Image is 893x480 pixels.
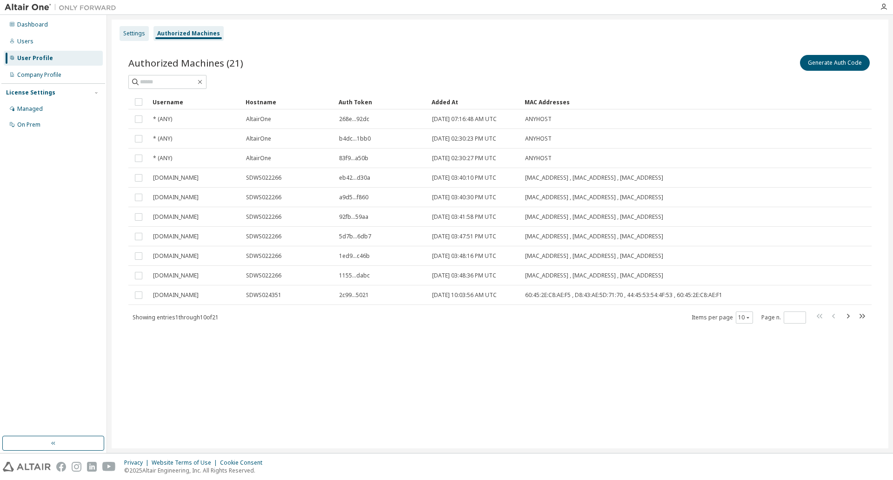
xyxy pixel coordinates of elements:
span: [DATE] 03:40:10 PM UTC [432,174,496,182]
span: Page n. [761,311,806,324]
span: * (ANY) [153,155,172,162]
span: [DATE] 03:41:58 PM UTC [432,213,496,221]
span: [DATE] 03:48:36 PM UTC [432,272,496,279]
span: [DOMAIN_NAME] [153,252,199,260]
div: License Settings [6,89,55,96]
span: [MAC_ADDRESS] , [MAC_ADDRESS] , [MAC_ADDRESS] [525,272,663,279]
div: Company Profile [17,71,61,79]
span: [MAC_ADDRESS] , [MAC_ADDRESS] , [MAC_ADDRESS] [525,233,663,240]
img: Altair One [5,3,121,12]
span: [DOMAIN_NAME] [153,291,199,299]
div: Users [17,38,33,45]
span: Items per page [692,311,753,324]
span: SDWS022266 [246,233,281,240]
span: * (ANY) [153,115,172,123]
span: [DOMAIN_NAME] [153,272,199,279]
span: [DATE] 02:30:27 PM UTC [432,155,496,162]
div: Hostname [246,95,331,109]
div: User Profile [17,54,53,62]
span: [DATE] 02:30:23 PM UTC [432,135,496,142]
div: Website Terms of Use [152,459,220,466]
span: [DOMAIN_NAME] [153,174,199,182]
span: [DOMAIN_NAME] [153,213,199,221]
span: Authorized Machines (21) [128,56,243,69]
span: 2c99...5021 [339,291,369,299]
span: 268e...92dc [339,115,369,123]
span: SDWS022266 [246,252,281,260]
div: Dashboard [17,21,48,28]
img: facebook.svg [56,462,66,472]
span: ANYHOST [525,155,552,162]
div: Username [153,95,238,109]
img: linkedin.svg [87,462,97,472]
span: ANYHOST [525,115,552,123]
p: © 2025 Altair Engineering, Inc. All Rights Reserved. [124,466,268,474]
img: instagram.svg [72,462,81,472]
span: [DOMAIN_NAME] [153,194,199,201]
div: Auth Token [339,95,424,109]
span: a9d5...f860 [339,194,368,201]
div: Authorized Machines [157,30,220,37]
span: AltairOne [246,135,271,142]
span: eb42...d30a [339,174,370,182]
div: Privacy [124,459,152,466]
span: 5d7b...6db7 [339,233,371,240]
img: youtube.svg [102,462,116,472]
span: 1ed9...c46b [339,252,370,260]
div: MAC Addresses [525,95,774,109]
span: [DOMAIN_NAME] [153,233,199,240]
span: SDWS022266 [246,272,281,279]
span: [MAC_ADDRESS] , [MAC_ADDRESS] , [MAC_ADDRESS] [525,174,663,182]
span: [DATE] 03:48:16 PM UTC [432,252,496,260]
span: SDWS024351 [246,291,281,299]
span: b4dc...1bb0 [339,135,371,142]
div: On Prem [17,121,40,128]
img: altair_logo.svg [3,462,51,472]
span: Showing entries 1 through 10 of 21 [133,313,219,321]
div: Added At [432,95,517,109]
span: [DATE] 07:16:48 AM UTC [432,115,497,123]
span: [MAC_ADDRESS] , [MAC_ADDRESS] , [MAC_ADDRESS] [525,252,663,260]
span: AltairOne [246,115,271,123]
span: ANYHOST [525,135,552,142]
span: * (ANY) [153,135,172,142]
span: [MAC_ADDRESS] , [MAC_ADDRESS] , [MAC_ADDRESS] [525,194,663,201]
span: [MAC_ADDRESS] , [MAC_ADDRESS] , [MAC_ADDRESS] [525,213,663,221]
span: 83f9...a50b [339,155,368,162]
div: Managed [17,105,43,113]
span: SDWS022266 [246,194,281,201]
span: 60:45:2E:C8:AE:F5 , D8:43:AE:5D:71:70 , 44:45:53:54:4F:53 , 60:45:2E:C8:AE:F1 [525,291,722,299]
span: 92fb...59aa [339,213,368,221]
span: 1155...dabc [339,272,370,279]
span: [DATE] 03:40:30 PM UTC [432,194,496,201]
span: [DATE] 10:03:56 AM UTC [432,291,497,299]
button: 10 [738,314,751,321]
span: SDWS022266 [246,174,281,182]
span: [DATE] 03:47:51 PM UTC [432,233,496,240]
div: Settings [123,30,145,37]
span: SDWS022266 [246,213,281,221]
button: Generate Auth Code [800,55,870,71]
span: AltairOne [246,155,271,162]
div: Cookie Consent [220,459,268,466]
